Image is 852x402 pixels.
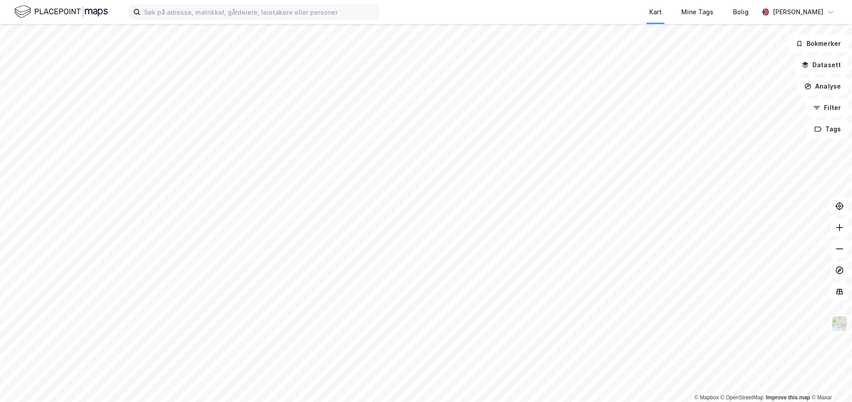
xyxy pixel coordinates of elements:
button: Tags [807,120,848,138]
button: Filter [806,99,848,117]
a: Improve this map [766,394,810,401]
a: Mapbox [694,394,719,401]
iframe: Chat Widget [807,359,852,402]
button: Datasett [794,56,848,74]
div: Kart [649,7,662,17]
button: Analyse [797,77,848,95]
a: OpenStreetMap [721,394,764,401]
div: [PERSON_NAME] [773,7,823,17]
input: Søk på adresse, matrikkel, gårdeiere, leietakere eller personer [140,5,378,19]
div: Bolig [733,7,749,17]
img: logo.f888ab2527a4732fd821a326f86c7f29.svg [14,4,108,20]
div: Mine Tags [681,7,713,17]
button: Bokmerker [788,35,848,53]
img: Z [831,315,848,332]
div: Kontrollprogram for chat [807,359,852,402]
